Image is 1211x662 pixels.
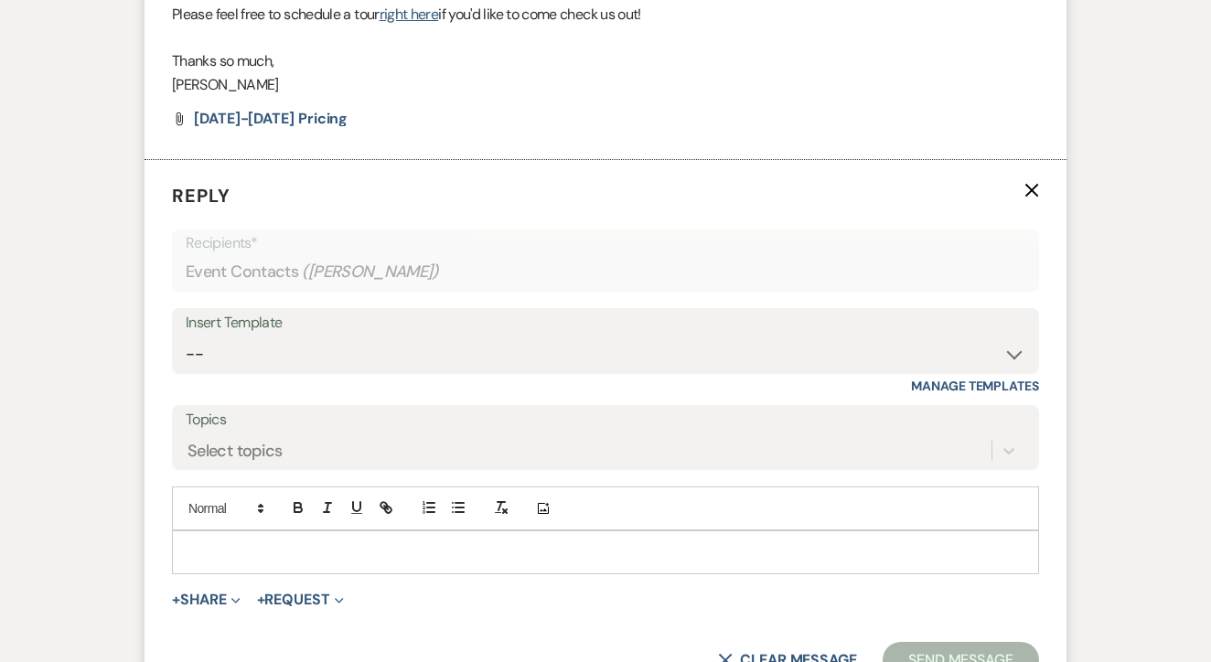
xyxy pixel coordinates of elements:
span: + [257,593,265,607]
a: [DATE]-[DATE] Pricing [194,112,348,126]
p: Recipients* [186,231,1025,255]
p: [PERSON_NAME] [172,73,1039,97]
a: right here [380,5,439,24]
span: + [172,593,180,607]
p: Please feel free to schedule a tour if you'd like to come check us out! [172,3,1039,27]
span: ( [PERSON_NAME] ) [302,260,439,284]
a: Manage Templates [911,378,1039,394]
div: Insert Template [186,310,1025,336]
span: [DATE]-[DATE] Pricing [194,109,348,128]
label: Topics [186,407,1025,433]
button: Request [257,593,344,607]
p: Thanks so much, [172,49,1039,73]
div: Event Contacts [186,254,1025,290]
button: Share [172,593,241,607]
span: Reply [172,184,230,208]
div: Select topics [188,438,283,463]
